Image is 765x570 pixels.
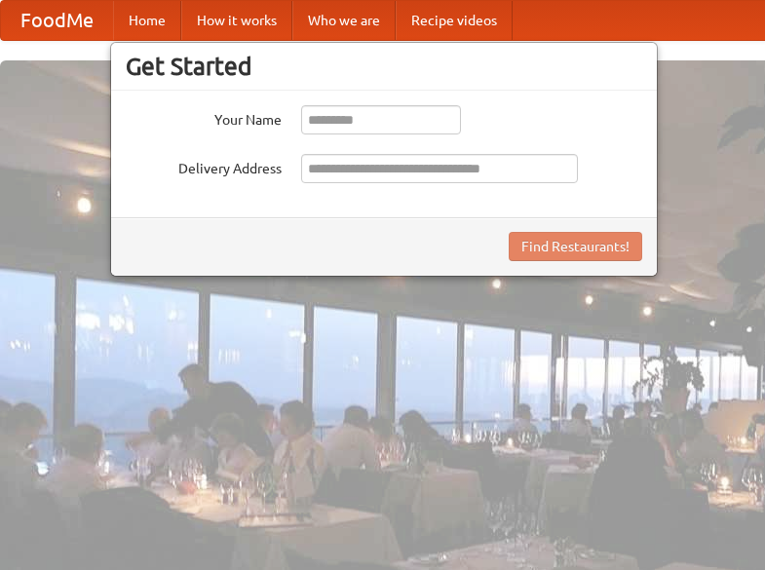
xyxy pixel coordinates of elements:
[396,1,513,40] a: Recipe videos
[126,105,282,130] label: Your Name
[126,52,642,81] h3: Get Started
[113,1,181,40] a: Home
[509,232,642,261] button: Find Restaurants!
[292,1,396,40] a: Who we are
[181,1,292,40] a: How it works
[126,154,282,178] label: Delivery Address
[1,1,113,40] a: FoodMe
